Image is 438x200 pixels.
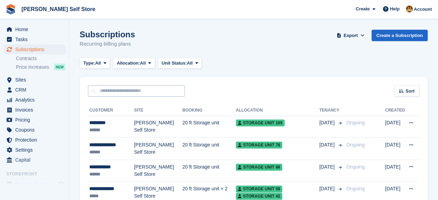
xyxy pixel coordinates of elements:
span: All [95,60,101,67]
a: Contracts [16,55,65,62]
a: [PERSON_NAME] Self Store [19,3,98,15]
button: Allocation: All [113,58,155,69]
a: menu [3,125,65,135]
span: Storage unit 78 [236,142,282,149]
span: All [140,60,146,67]
td: 20 ft Storage unit [182,160,236,182]
th: Site [134,105,182,116]
span: Tasks [15,35,57,44]
span: Help [390,6,400,12]
span: [DATE] [319,163,336,171]
span: [DATE] [319,185,336,192]
span: All [187,60,193,67]
td: [PERSON_NAME] Self Store [134,138,182,160]
span: Subscriptions [15,45,57,54]
span: Ongoing [346,186,365,191]
a: Create a Subscription [372,30,428,41]
span: Account [414,6,432,13]
th: Allocation [236,105,319,116]
a: menu [3,145,65,155]
span: Storefront [6,171,69,178]
div: NEW [54,64,65,70]
span: Sort [405,88,414,95]
span: Pricing [15,115,57,125]
span: Storage unit 88 [236,164,282,171]
button: Type: All [80,58,110,69]
th: Tenancy [319,105,343,116]
span: Ongoing [346,142,365,147]
span: Ongoing [346,164,365,170]
td: 20 ft Storage unit [182,116,236,138]
a: menu [3,45,65,54]
span: Export [343,32,358,39]
span: Allocation: [117,60,140,67]
span: Home [15,25,57,34]
span: Capital [15,155,57,165]
a: menu [3,155,65,165]
a: menu [3,135,65,145]
span: Unit Status: [162,60,187,67]
span: Storage unit 58 [236,185,282,192]
a: menu [3,85,65,95]
th: Customer [88,105,134,116]
span: Analytics [15,95,57,105]
a: menu [3,105,65,115]
span: CRM [15,85,57,95]
span: Ongoing [346,120,365,125]
a: menu [3,25,65,34]
img: stora-icon-8386f47178a22dfd0bd8f6a31ec36ba5ce8667c1dd55bd0f319d3a0aa187defe.svg [6,4,16,15]
td: 20 ft Storage unit [182,138,236,160]
span: Coupons [15,125,57,135]
td: [DATE] [385,116,405,138]
img: Tom Kingston [406,6,413,12]
span: Sites [15,75,57,85]
button: Unit Status: All [158,58,202,69]
span: Protection [15,135,57,145]
span: [DATE] [319,119,336,126]
p: Recurring billing plans [80,40,135,48]
span: Type: [83,60,95,67]
a: menu [3,115,65,125]
td: [PERSON_NAME] Self Store [134,116,182,138]
span: Storage Unit 165 [236,120,285,126]
a: menu [3,95,65,105]
span: Invoices [15,105,57,115]
a: menu [3,75,65,85]
span: Storage unit 42 [236,193,282,200]
span: Booking Portal [15,179,57,189]
button: Export [336,30,366,41]
a: menu [3,179,65,189]
td: [PERSON_NAME] Self Store [134,160,182,182]
h1: Subscriptions [80,30,135,39]
th: Created [385,105,405,116]
span: Price increases [16,64,49,70]
td: [DATE] [385,160,405,182]
a: menu [3,35,65,44]
span: Create [356,6,369,12]
a: Preview store [57,180,65,188]
td: [DATE] [385,138,405,160]
a: Price increases NEW [16,63,65,71]
th: Booking [182,105,236,116]
span: Settings [15,145,57,155]
span: [DATE] [319,141,336,149]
